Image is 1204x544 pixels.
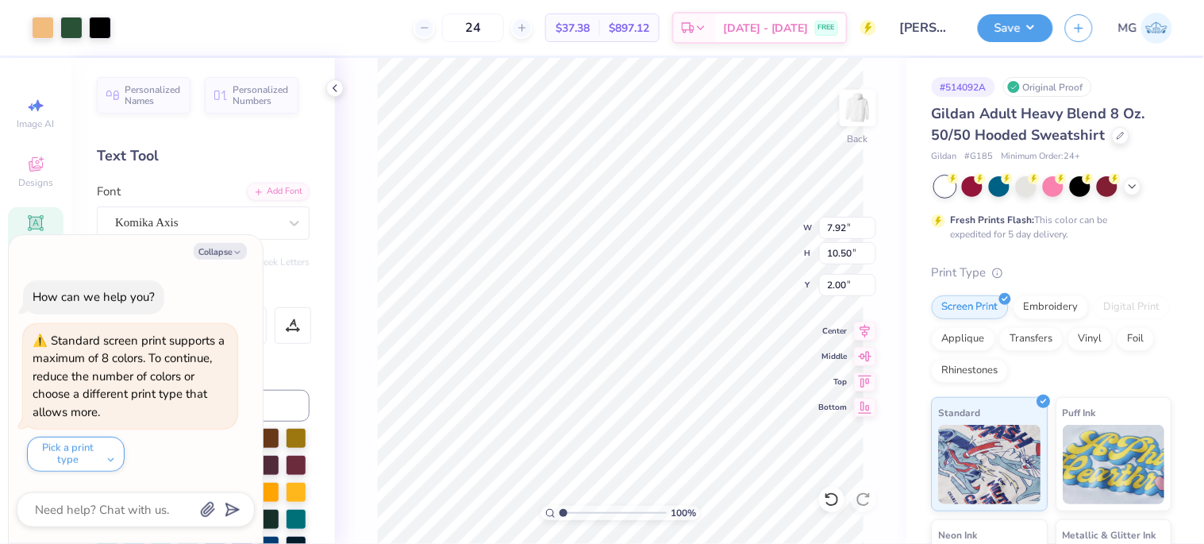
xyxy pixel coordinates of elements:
[965,150,994,164] span: # G185
[932,264,1172,282] div: Print Type
[951,214,1035,226] strong: Fresh Prints Flash:
[819,376,848,388] span: Top
[1064,425,1166,504] img: Puff Ink
[842,92,874,124] img: Back
[939,425,1041,504] img: Standard
[194,243,247,260] button: Collapse
[1117,327,1155,351] div: Foil
[247,183,310,201] div: Add Font
[27,437,125,472] button: Pick a print type
[978,14,1053,42] button: Save
[1094,295,1171,319] div: Digital Print
[442,14,504,42] input: – –
[671,506,696,520] span: 100 %
[723,20,809,37] span: [DATE] - [DATE]
[932,104,1145,145] span: Gildan Adult Heavy Blend 8 Oz. 50/50 Hooded Sweatshirt
[848,132,868,146] div: Back
[939,404,981,421] span: Standard
[233,84,289,106] span: Personalized Numbers
[1003,77,1092,97] div: Original Proof
[33,333,225,420] div: Standard screen print supports a maximum of 8 colors. To continue, reduce the number of colors or...
[932,77,995,97] div: # 514092A
[932,327,995,351] div: Applique
[17,118,55,130] span: Image AI
[97,145,310,167] div: Text Tool
[1014,295,1089,319] div: Embroidery
[819,402,848,413] span: Bottom
[1068,327,1113,351] div: Vinyl
[932,150,957,164] span: Gildan
[1064,527,1157,543] span: Metallic & Glitter Ink
[951,213,1146,241] div: This color can be expedited for 5 day delivery.
[1141,13,1172,44] img: Michael Galon
[932,359,1009,383] div: Rhinestones
[939,527,978,543] span: Neon Ink
[819,351,848,362] span: Middle
[818,22,835,33] span: FREE
[33,289,155,305] div: How can we help you?
[609,20,649,37] span: $897.12
[97,183,121,201] label: Font
[125,84,181,106] span: Personalized Names
[556,20,590,37] span: $37.38
[932,295,1009,319] div: Screen Print
[1064,404,1097,421] span: Puff Ink
[819,326,848,337] span: Center
[1002,150,1081,164] span: Minimum Order: 24 +
[1000,327,1064,351] div: Transfers
[18,176,53,189] span: Designs
[1118,19,1137,37] span: MG
[888,12,966,44] input: Untitled Design
[1118,13,1172,44] a: MG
